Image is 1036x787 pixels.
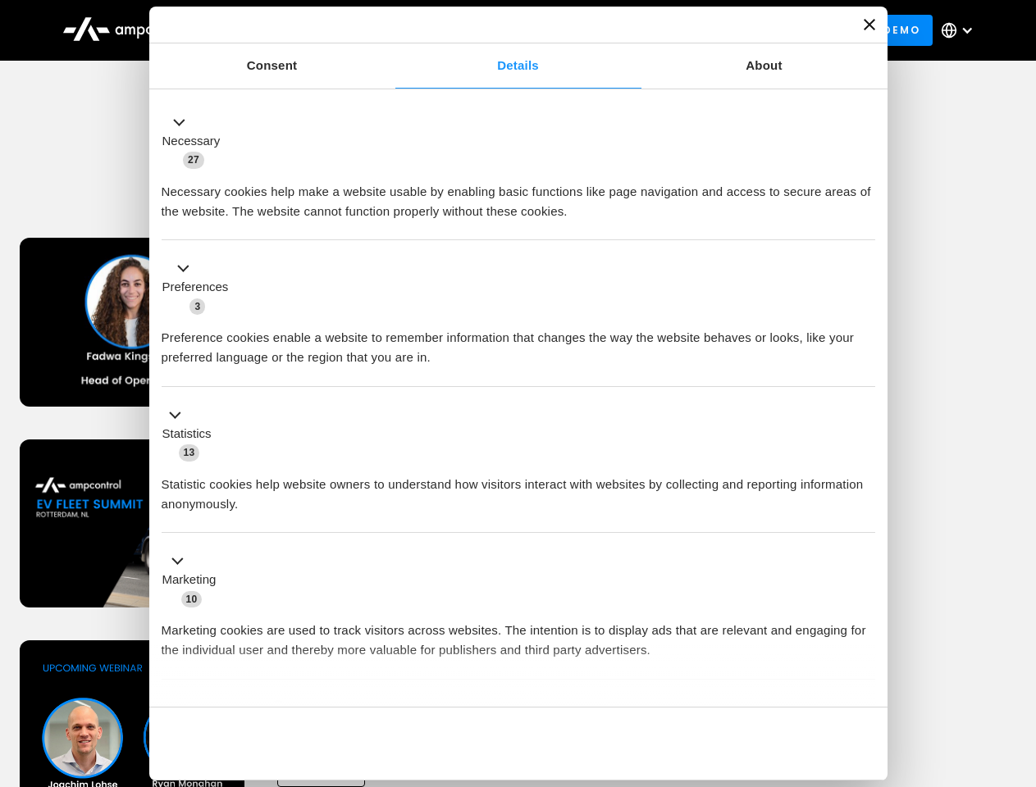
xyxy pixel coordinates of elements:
a: Details [395,43,641,89]
span: 10 [181,591,203,607]
button: Okay [639,720,874,767]
span: 13 [179,444,200,461]
div: Statistic cookies help website owners to understand how visitors interact with websites by collec... [162,462,875,514]
label: Necessary [162,132,221,151]
button: Preferences (3) [162,259,239,316]
button: Marketing (10) [162,552,226,609]
h1: Upcoming Webinars [20,166,1017,205]
span: 27 [183,152,204,168]
div: Preference cookies enable a website to remember information that changes the way the website beha... [162,316,875,367]
div: Necessary cookies help make a website usable by enabling basic functions like page navigation and... [162,170,875,221]
span: 2 [271,700,286,716]
button: Statistics (13) [162,405,221,462]
label: Statistics [162,425,212,444]
a: Consent [149,43,395,89]
label: Marketing [162,571,217,589]
div: Marketing cookies are used to track visitors across websites. The intention is to display ads tha... [162,608,875,660]
button: Close banner [864,19,875,30]
button: Necessary (27) [162,112,230,170]
span: 3 [189,298,205,315]
button: Unclassified (2) [162,698,296,718]
label: Preferences [162,278,229,297]
a: About [641,43,888,89]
